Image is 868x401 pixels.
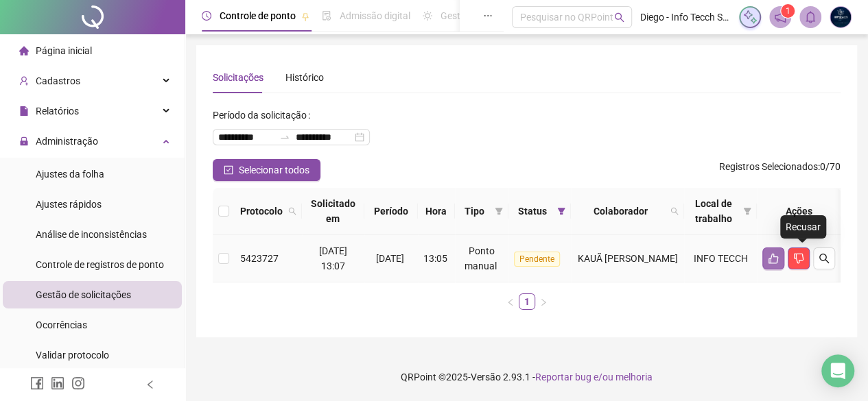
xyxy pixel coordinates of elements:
span: [DATE] [376,253,404,264]
span: Ajustes rápidos [36,199,102,210]
span: Relatórios [36,106,79,117]
a: 1 [519,294,535,309]
span: Validar protocolo [36,350,109,361]
button: right [535,293,552,310]
span: pushpin [301,12,309,21]
span: Colaborador [576,204,666,219]
li: Página anterior [502,293,519,310]
label: Período da solicitação [213,104,316,126]
button: left [502,293,519,310]
span: Admissão digital [340,10,410,21]
span: Versão [471,372,501,382]
span: : 0 / 70 [719,159,841,181]
span: [DATE] 13:07 [319,245,347,271]
span: bell [804,11,817,23]
span: search [819,253,830,264]
span: search [614,12,624,23]
div: Solicitações [213,70,263,85]
span: filter [492,201,506,221]
span: clock-circle [202,11,211,21]
span: KAUÃ [PERSON_NAME] [577,253,677,264]
span: Análise de inconsistências [36,229,147,240]
img: 5142 [830,7,851,27]
div: Open Intercom Messenger [821,354,854,387]
span: Pendente [514,252,560,267]
span: Cadastros [36,75,80,86]
span: ellipsis [483,11,493,21]
div: Ações [762,204,835,219]
span: Gestão de férias [441,10,510,21]
img: sparkle-icon.fc2bf0ac1784a2077858766a79e2daf3.svg [742,10,758,25]
th: Período [364,188,418,235]
span: right [539,298,548,306]
span: linkedin [51,376,64,390]
span: user-add [19,76,29,86]
span: Controle de ponto [220,10,296,21]
span: search [288,207,296,215]
span: Protocolo [240,204,283,219]
span: Controle de registros de ponto [36,259,164,270]
button: Selecionar todos [213,159,320,181]
span: Página inicial [36,45,92,56]
span: home [19,46,29,56]
th: Solicitado em [302,188,364,235]
span: like [768,253,779,264]
footer: QRPoint © 2025 - 2.93.1 - [185,353,868,401]
span: left [145,380,155,389]
div: Histórico [285,70,324,85]
span: check-square [224,165,233,175]
span: instagram [71,376,85,390]
span: 1 [786,6,790,16]
span: filter [554,201,568,221]
span: Selecionar todos [239,162,309,178]
span: Local de trabalho [690,196,738,226]
td: INFO TECCH [684,235,757,282]
span: notification [774,11,786,23]
span: Gestão de solicitações [36,289,131,300]
span: search [285,201,299,221]
span: file [19,106,29,116]
span: swap-right [279,132,290,143]
span: left [506,298,515,306]
span: filter [557,207,565,215]
span: lock [19,136,29,146]
span: to [279,132,290,143]
li: Próxima página [535,293,552,310]
span: filter [495,207,503,215]
span: 13:05 [423,253,447,264]
span: Ajustes da folha [36,169,104,180]
span: sun [423,11,432,21]
span: filter [743,207,751,215]
span: 5423727 [240,253,279,264]
th: Hora [418,188,455,235]
span: Registros Selecionados [719,161,818,172]
span: search [670,207,679,215]
span: facebook [30,376,44,390]
span: Status [514,204,552,219]
span: dislike [793,253,804,264]
sup: 1 [781,4,795,18]
span: Administração [36,136,98,147]
span: search [668,201,681,221]
span: Ponto manual [465,245,497,271]
span: Tipo [460,204,489,219]
span: filter [740,193,754,229]
span: Ocorrências [36,319,87,330]
span: file-done [322,11,331,21]
span: Diego - Info Tecch Soluções Corporativa em T.I [640,10,731,25]
span: Reportar bug e/ou melhoria [535,372,653,382]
